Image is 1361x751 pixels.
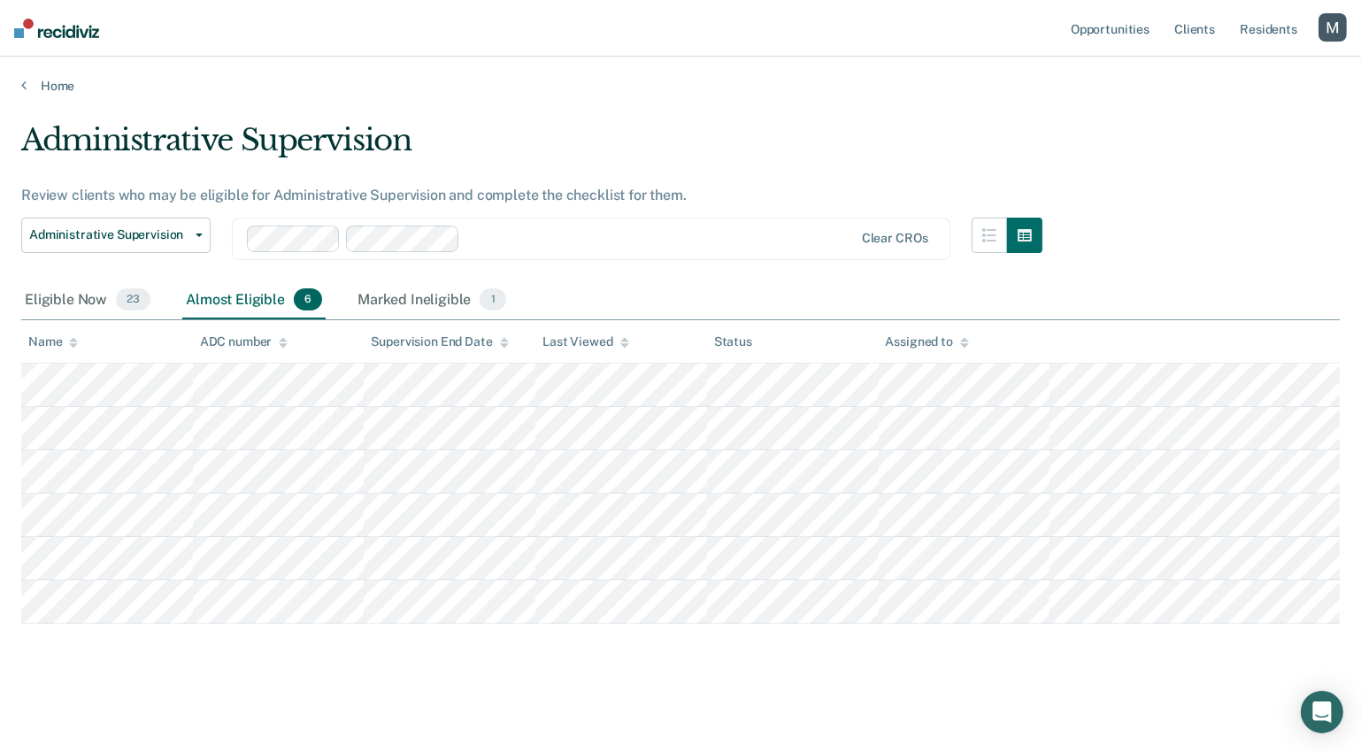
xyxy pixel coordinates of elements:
div: Supervision End Date [371,334,508,349]
span: 23 [116,288,150,311]
div: Administrative Supervision [21,122,1042,172]
div: Clear CROs [862,231,928,246]
div: Last Viewed [542,334,628,349]
span: Administrative Supervision [29,227,188,242]
div: Open Intercom Messenger [1301,691,1343,733]
button: Administrative Supervision [21,218,211,253]
span: 1 [480,288,505,311]
div: Name [28,334,78,349]
a: Home [21,78,1340,94]
div: Marked Ineligible1 [354,281,510,320]
div: Eligible Now23 [21,281,154,320]
div: ADC number [200,334,288,349]
div: Status [714,334,752,349]
div: Almost Eligible6 [182,281,326,320]
div: Review clients who may be eligible for Administrative Supervision and complete the checklist for ... [21,187,1042,203]
img: Recidiviz [14,19,99,38]
span: 6 [294,288,322,311]
div: Assigned to [886,334,969,349]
